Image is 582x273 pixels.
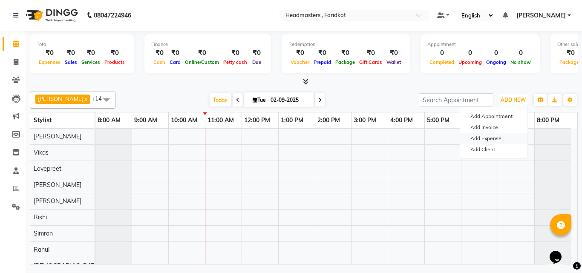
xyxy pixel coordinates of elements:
[460,144,527,155] a: Add Client
[210,93,231,106] span: Today
[37,41,127,48] div: Total
[151,41,264,48] div: Finance
[34,132,81,140] span: [PERSON_NAME]
[333,48,357,58] div: ₹0
[484,48,508,58] div: 0
[384,59,403,65] span: Wallet
[79,48,102,58] div: ₹0
[460,111,527,122] button: Add Appointment
[151,59,167,65] span: Cash
[456,59,484,65] span: Upcoming
[102,59,127,65] span: Products
[183,48,221,58] div: ₹0
[221,59,249,65] span: Petty cash
[311,59,333,65] span: Prepaid
[268,94,311,106] input: 2025-09-02
[167,48,183,58] div: ₹0
[38,95,84,102] span: [PERSON_NAME]
[279,114,305,126] a: 1:00 PM
[34,230,53,237] span: Simran
[388,114,415,126] a: 4:00 PM
[34,181,81,189] span: [PERSON_NAME]
[508,48,533,58] div: 0
[384,48,403,58] div: ₹0
[427,59,456,65] span: Completed
[546,239,573,264] iframe: chat widget
[333,59,357,65] span: Package
[460,133,527,144] a: Add Expense
[427,48,456,58] div: 0
[34,262,100,270] span: [DEMOGRAPHIC_DATA]
[501,97,526,103] span: ADD NEW
[102,48,127,58] div: ₹0
[484,59,508,65] span: Ongoing
[34,149,49,156] span: Vikas
[94,3,131,27] b: 08047224946
[498,94,528,106] button: ADD NEW
[508,59,533,65] span: No show
[169,114,199,126] a: 10:00 AM
[419,93,493,106] input: Search Appointment
[288,41,403,48] div: Redemption
[22,3,80,27] img: logo
[167,59,183,65] span: Card
[352,114,378,126] a: 3:00 PM
[315,114,342,126] a: 2:00 PM
[516,11,566,20] span: [PERSON_NAME]
[37,48,63,58] div: ₹0
[84,95,87,102] a: x
[151,48,167,58] div: ₹0
[456,48,484,58] div: 0
[63,59,79,65] span: Sales
[183,59,221,65] span: Online/Custom
[37,59,63,65] span: Expenses
[132,114,159,126] a: 9:00 AM
[79,59,102,65] span: Services
[249,48,264,58] div: ₹0
[251,97,268,103] span: Tue
[34,116,52,124] span: Stylist
[427,41,533,48] div: Appointment
[34,165,61,172] span: Lovepreet
[250,59,263,65] span: Due
[34,246,49,253] span: Rahul
[288,48,311,58] div: ₹0
[95,114,123,126] a: 8:00 AM
[92,95,108,102] span: +14
[34,197,81,205] span: [PERSON_NAME]
[205,114,236,126] a: 11:00 AM
[34,213,47,221] span: Rishi
[288,59,311,65] span: Voucher
[425,114,452,126] a: 5:00 PM
[357,48,384,58] div: ₹0
[357,59,384,65] span: Gift Cards
[535,114,562,126] a: 8:00 PM
[311,48,333,58] div: ₹0
[63,48,79,58] div: ₹0
[221,48,249,58] div: ₹0
[242,114,272,126] a: 12:00 PM
[460,122,527,133] a: Add Invoice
